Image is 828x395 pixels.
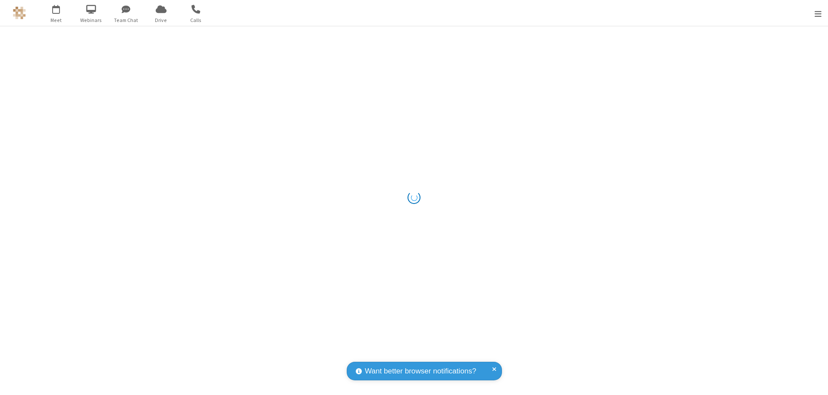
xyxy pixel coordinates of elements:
[75,16,107,24] span: Webinars
[180,16,212,24] span: Calls
[110,16,142,24] span: Team Chat
[145,16,177,24] span: Drive
[40,16,72,24] span: Meet
[365,366,476,377] span: Want better browser notifications?
[13,6,26,19] img: QA Selenium DO NOT DELETE OR CHANGE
